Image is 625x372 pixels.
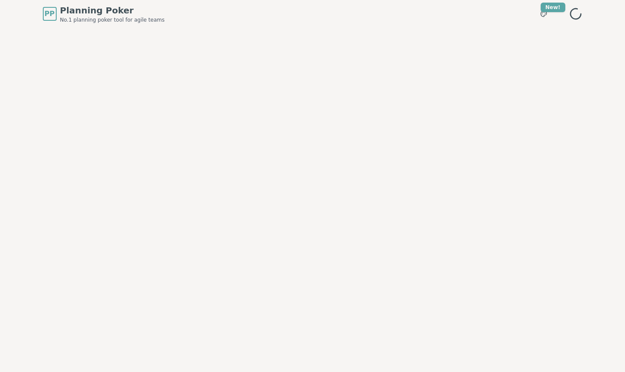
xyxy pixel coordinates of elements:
span: PP [45,9,54,19]
button: New! [536,6,551,22]
a: PPPlanning PokerNo.1 planning poker tool for agile teams [43,4,165,23]
span: Planning Poker [60,4,165,16]
div: New! [541,3,565,12]
span: No.1 planning poker tool for agile teams [60,16,165,23]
